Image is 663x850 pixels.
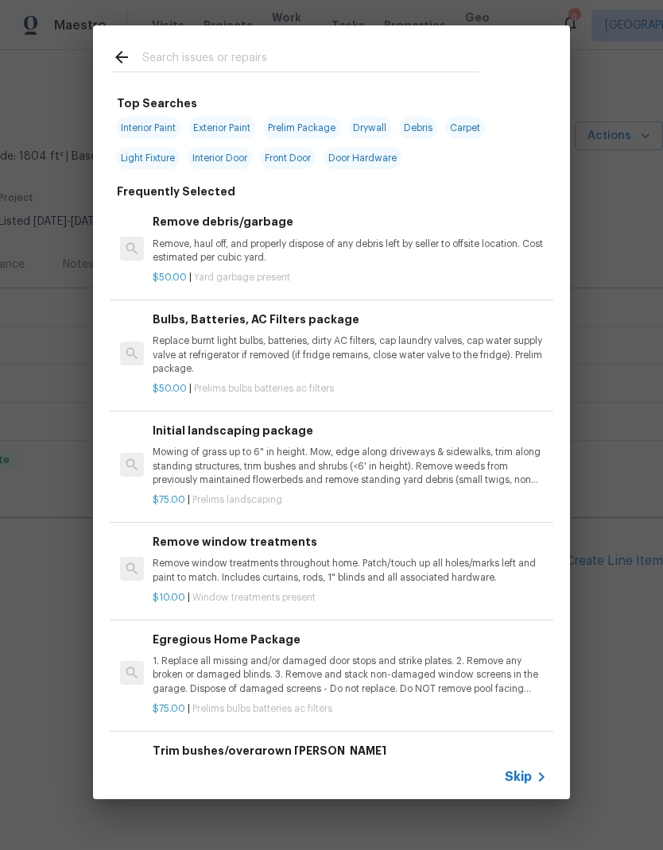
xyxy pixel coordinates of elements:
[399,117,437,139] span: Debris
[153,704,185,713] span: $75.00
[153,591,547,605] p: |
[153,742,547,759] h6: Trim bushes/overgrown [PERSON_NAME]
[153,272,187,282] span: $50.00
[192,593,316,602] span: Window treatments present
[153,655,547,695] p: 1. Replace all missing and/or damaged door stops and strike plates. 2. Remove any broken or damag...
[153,533,547,551] h6: Remove window treatments
[188,147,252,169] span: Interior Door
[117,183,235,200] h6: Frequently Selected
[153,271,547,284] p: |
[117,95,197,112] h6: Top Searches
[192,704,332,713] span: Prelims bulbs batteries ac filters
[153,382,547,396] p: |
[260,147,316,169] span: Front Door
[194,272,290,282] span: Yard garbage present
[194,384,334,393] span: Prelims bulbs batteries ac filters
[153,311,547,328] h6: Bulbs, Batteries, AC Filters package
[263,117,340,139] span: Prelim Package
[153,422,547,439] h6: Initial landscaping package
[153,557,547,584] p: Remove window treatments throughout home. Patch/touch up all holes/marks left and paint to match....
[153,495,185,504] span: $75.00
[153,384,187,393] span: $50.00
[348,117,391,139] span: Drywall
[116,117,180,139] span: Interior Paint
[153,238,547,265] p: Remove, haul off, and properly dispose of any debris left by seller to offsite location. Cost est...
[188,117,255,139] span: Exterior Paint
[153,213,547,230] h6: Remove debris/garbage
[445,117,485,139] span: Carpet
[324,147,401,169] span: Door Hardware
[505,769,532,785] span: Skip
[153,702,547,716] p: |
[153,493,547,507] p: |
[153,593,185,602] span: $10.00
[142,48,479,71] input: Search issues or repairs
[153,446,547,486] p: Mowing of grass up to 6" in height. Mow, edge along driveways & sidewalks, trim along standing st...
[153,631,547,648] h6: Egregious Home Package
[116,147,180,169] span: Light Fixture
[192,495,282,504] span: Prelims landscaping
[153,334,547,375] p: Replace burnt light bulbs, batteries, dirty AC filters, cap laundry valves, cap water supply valv...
